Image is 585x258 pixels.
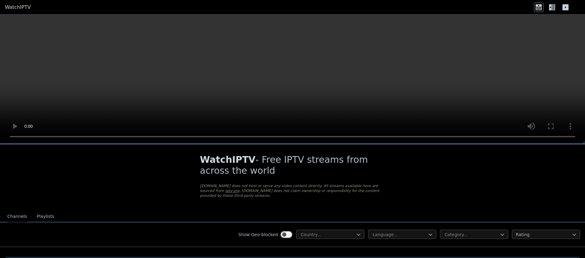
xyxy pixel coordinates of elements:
span: WatchIPTV [200,154,256,165]
a: iptv-org [225,189,239,193]
button: Playlists [37,211,54,222]
a: WatchIPTV [5,4,31,11]
button: Channels [7,211,27,222]
label: Show Geo-blocked [238,232,278,238]
h1: - Free IPTV streams from across the world [200,154,385,176]
p: [DOMAIN_NAME] does not host or serve any video content directly. All streams available here are s... [200,183,385,198]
